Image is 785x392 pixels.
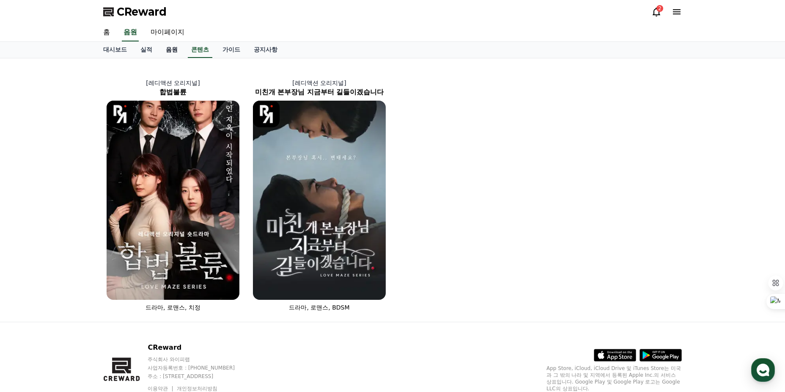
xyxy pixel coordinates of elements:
a: 음원 [122,24,139,41]
p: 주식회사 와이피랩 [148,356,251,363]
a: 개인정보처리방침 [177,386,217,392]
p: 사업자등록번호 : [PHONE_NUMBER] [148,365,251,371]
span: 드라마, 로맨스, 치정 [145,304,200,311]
a: 이용약관 [148,386,174,392]
a: [레디액션 오리지널] 미친개 본부장님 지금부터 길들이겠습니다 미친개 본부장님 지금부터 길들이겠습니다 [object Object] Logo 드라마, 로맨스, BDSM [246,72,392,318]
a: [레디액션 오리지널] 합법불륜 합법불륜 [object Object] Logo 드라마, 로맨스, 치정 [100,72,246,318]
a: 홈 [96,24,117,41]
h2: 합법불륜 [100,87,246,97]
img: 미친개 본부장님 지금부터 길들이겠습니다 [253,101,386,300]
p: [레디액션 오리지널] [246,79,392,87]
span: 설정 [131,281,141,288]
img: 합법불륜 [107,101,239,300]
a: 대시보드 [96,42,134,58]
p: [레디액션 오리지널] [100,79,246,87]
a: 대화 [56,268,109,289]
a: 실적 [134,42,159,58]
img: [object Object] Logo [253,101,280,127]
a: 콘텐츠 [188,42,212,58]
span: 홈 [27,281,32,288]
a: 가이드 [216,42,247,58]
p: 주소 : [STREET_ADDRESS] [148,373,251,380]
a: CReward [103,5,167,19]
a: 설정 [109,268,162,289]
div: 2 [656,5,663,12]
img: [object Object] Logo [107,101,133,127]
a: 마이페이지 [144,24,191,41]
a: 음원 [159,42,184,58]
a: 2 [651,7,661,17]
p: App Store, iCloud, iCloud Drive 및 iTunes Store는 미국과 그 밖의 나라 및 지역에서 등록된 Apple Inc.의 서비스 상표입니다. Goo... [546,365,682,392]
span: CReward [117,5,167,19]
p: CReward [148,343,251,353]
h2: 미친개 본부장님 지금부터 길들이겠습니다 [246,87,392,97]
a: 공지사항 [247,42,284,58]
span: 대화 [77,281,88,288]
span: 드라마, 로맨스, BDSM [289,304,349,311]
a: 홈 [3,268,56,289]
